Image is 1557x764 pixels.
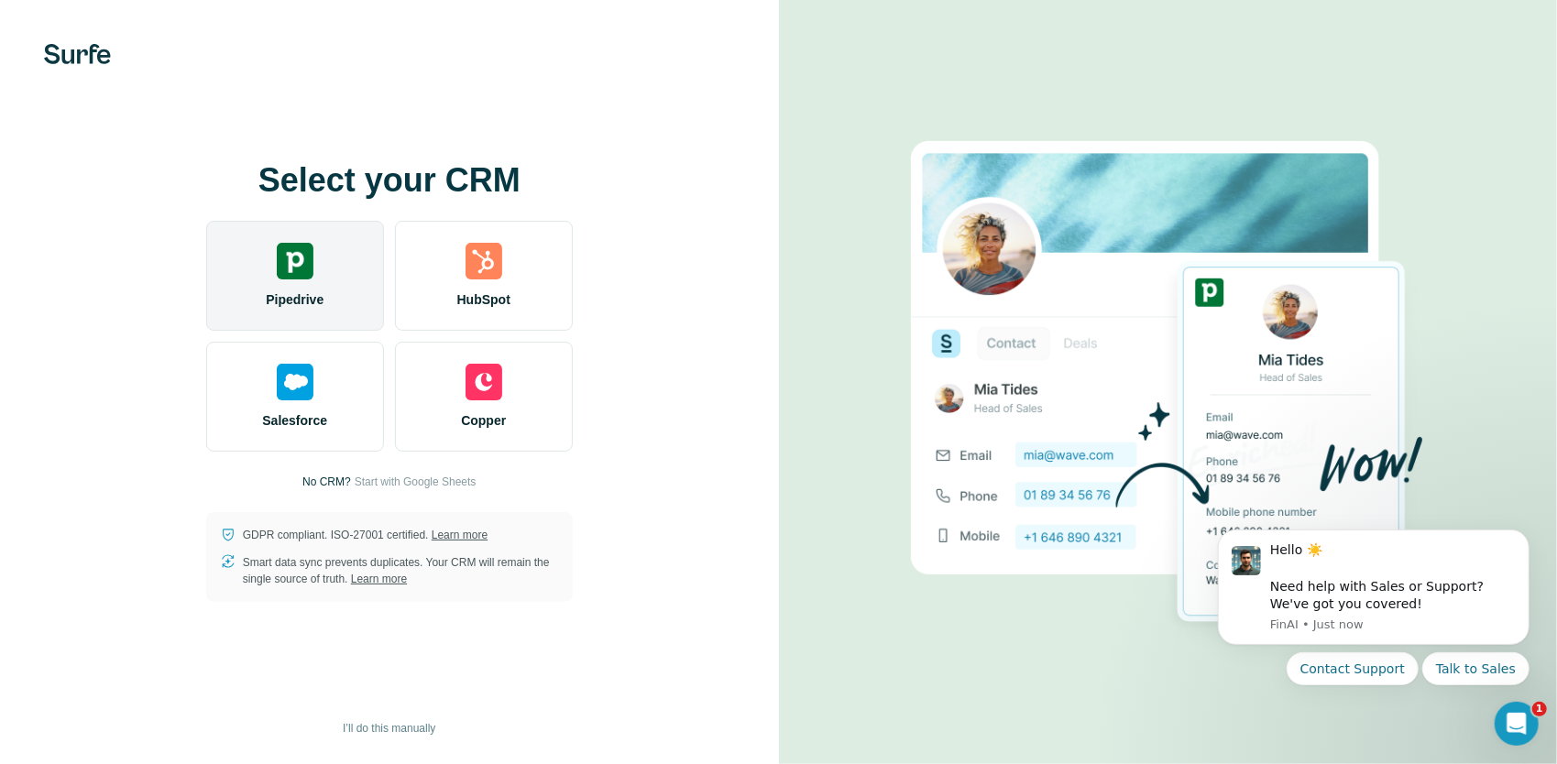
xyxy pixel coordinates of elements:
img: PIPEDRIVE image [911,110,1424,654]
img: Surfe's logo [44,44,111,64]
p: No CRM? [302,474,351,490]
span: I’ll do this manually [343,720,435,737]
span: Copper [461,411,506,430]
img: copper's logo [466,364,502,400]
iframe: Intercom live chat [1495,702,1539,746]
button: I’ll do this manually [330,715,448,742]
h1: Select your CRM [206,162,573,199]
span: HubSpot [457,290,510,309]
button: Start with Google Sheets [355,474,477,490]
p: Smart data sync prevents duplicates. Your CRM will remain the single source of truth. [243,554,558,587]
span: Pipedrive [266,290,323,309]
a: Learn more [351,573,407,585]
img: hubspot's logo [466,243,502,279]
img: pipedrive's logo [277,243,313,279]
span: Salesforce [262,411,327,430]
img: salesforce's logo [277,364,313,400]
a: Learn more [432,529,488,541]
span: 1 [1532,702,1547,716]
p: GDPR compliant. ISO-27001 certified. [243,527,488,543]
iframe: Intercom notifications message [1190,508,1557,755]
